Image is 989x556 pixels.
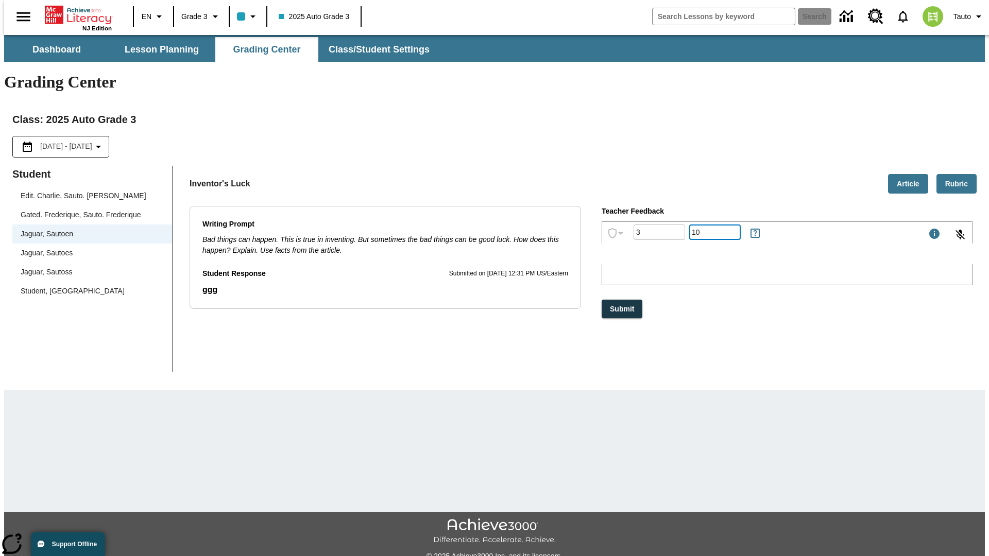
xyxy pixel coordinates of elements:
[948,222,973,247] button: Click to activate and allow voice recognition
[602,206,973,217] p: Teacher Feedback
[233,7,263,26] button: Class color is light blue. Change class color
[12,186,172,205] div: Edit. Charlie, Sauto. [PERSON_NAME]
[82,25,112,31] span: NJ Edition
[202,284,568,296] p: ggg
[936,174,977,194] button: Rubric, Will open in new tab
[4,73,985,92] h1: Grading Center
[12,166,172,182] p: Student
[21,286,125,297] div: Student, [GEOGRAPHIC_DATA]
[31,532,105,556] button: Support Offline
[953,11,971,22] span: Tauto
[689,224,741,240] div: Points: Must be equal to or less than 25.
[949,7,989,26] button: Profile/Settings
[181,11,208,22] span: Grade 3
[110,37,213,62] button: Lesson Planning
[202,268,266,280] p: Student Response
[202,219,568,230] p: Writing Prompt
[634,224,685,240] div: Grade: Letters, numbers, %, + and - are allowed.
[279,11,350,22] span: 2025 Auto Grade 3
[45,4,112,31] div: Home
[32,44,81,56] span: Dashboard
[45,5,112,25] a: Home
[92,141,105,153] svg: Collapse Date Range Filter
[233,44,300,56] span: Grading Center
[215,37,318,62] button: Grading Center
[4,35,985,62] div: SubNavbar
[862,3,890,30] a: Resource Center, Will open in new tab
[833,3,862,31] a: Data Center
[21,267,72,277] div: Jaguar, Sautoss
[329,44,430,56] span: Class/Student Settings
[12,205,172,224] div: Gated. Frederique, Sauto. Frederique
[21,190,146,201] div: Edit. Charlie, Sauto. [PERSON_NAME]
[928,228,941,242] div: Maximum 1000 characters Press Escape to exit toolbar and use left and right arrow keys to access ...
[137,7,170,26] button: Language: EN, Select a language
[12,263,172,282] div: Jaguar, Sautoss
[12,244,172,263] div: Jaguar, Sautoes
[12,282,172,301] div: Student, [GEOGRAPHIC_DATA]
[320,37,438,62] button: Class/Student Settings
[634,219,685,246] input: Grade: Letters, numbers, %, + and - are allowed.
[923,6,943,27] img: avatar image
[40,141,92,152] span: [DATE] - [DATE]
[12,224,172,244] div: Jaguar, Sautoen
[890,3,916,30] a: Notifications
[21,210,141,220] div: Gated. Frederique, Sauto. Frederique
[689,219,741,246] input: Points: Must be equal to or less than 25.
[449,269,568,279] p: Submitted on [DATE] 12:31 PM US/Eastern
[177,7,226,26] button: Grade: Grade 3, Select a grade
[12,111,977,128] h2: Class : 2025 Auto Grade 3
[4,37,439,62] div: SubNavbar
[125,44,199,56] span: Lesson Planning
[916,3,949,30] button: Select a new avatar
[190,178,250,190] p: Inventor's Luck
[52,541,97,548] span: Support Offline
[745,223,765,244] button: Rules for Earning Points and Achievements, Will open in new tab
[142,11,151,22] span: EN
[202,234,568,256] p: Bad things can happen. This is true in inventing. But sometimes the bad things can be good luck. ...
[21,248,73,258] div: Jaguar, Sautoes
[21,229,73,239] div: Jaguar, Sautoen
[17,141,105,153] button: Select the date range menu item
[202,284,568,296] p: Student Response
[888,174,928,194] button: Article, Will open in new tab
[8,2,39,32] button: Open side menu
[602,300,642,319] button: Submit
[653,8,795,25] input: search field
[5,37,108,62] button: Dashboard
[433,518,556,545] img: Achieve3000 Differentiate Accelerate Achieve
